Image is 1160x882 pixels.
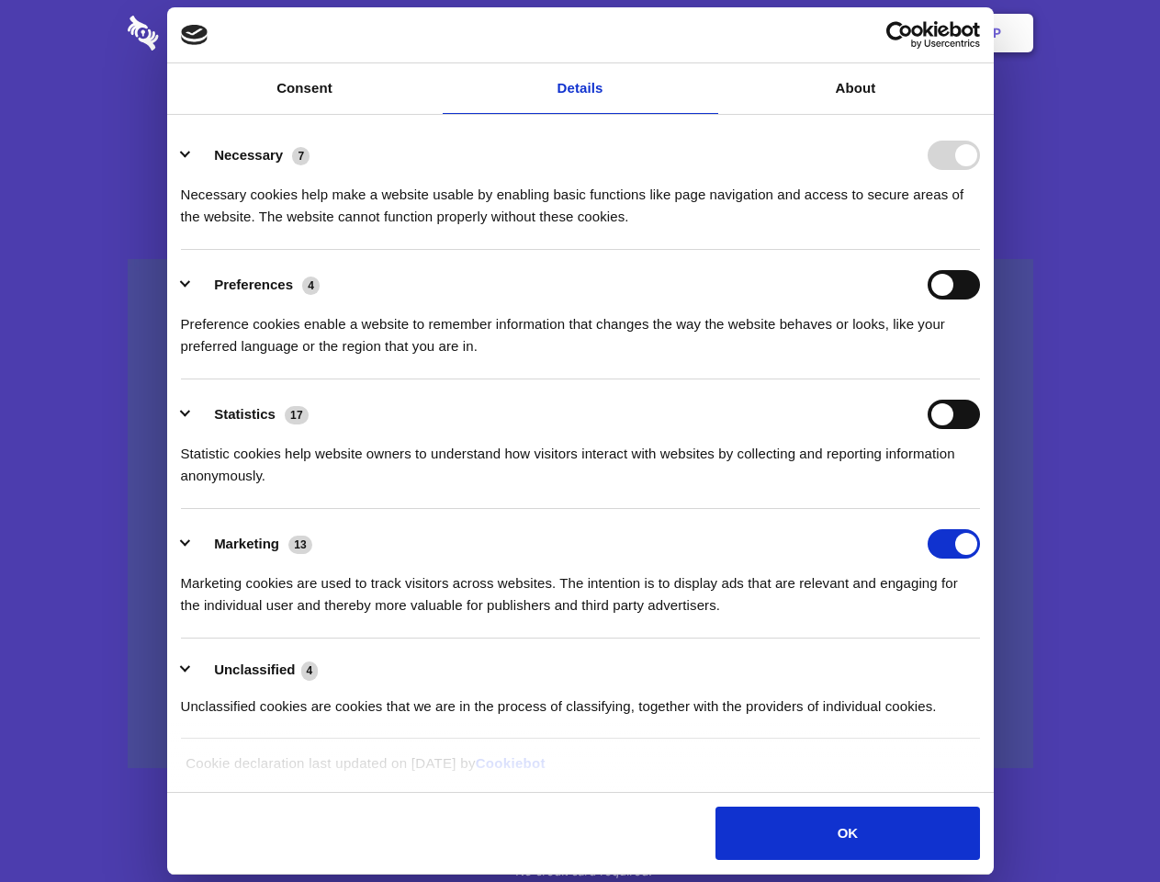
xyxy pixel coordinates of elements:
div: Marketing cookies are used to track visitors across websites. The intention is to display ads tha... [181,559,980,616]
img: logo-wordmark-white-trans-d4663122ce5f474addd5e946df7df03e33cb6a1c49d2221995e7729f52c070b2.svg [128,16,285,51]
label: Statistics [214,406,276,422]
button: Marketing (13) [181,529,324,559]
h1: Eliminate Slack Data Loss. [128,83,1033,149]
button: Necessary (7) [181,141,321,170]
button: Statistics (17) [181,400,321,429]
a: About [718,63,994,114]
div: Preference cookies enable a website to remember information that changes the way the website beha... [181,300,980,357]
img: logo [181,25,208,45]
span: 4 [301,661,319,680]
label: Preferences [214,277,293,292]
label: Marketing [214,536,279,551]
a: Contact [745,5,829,62]
div: Cookie declaration last updated on [DATE] by [172,752,988,788]
a: Wistia video thumbnail [128,259,1033,769]
button: Preferences (4) [181,270,332,300]
div: Unclassified cookies are cookies that we are in the process of classifying, together with the pro... [181,682,980,718]
div: Necessary cookies help make a website usable by enabling basic functions like page navigation and... [181,170,980,228]
span: 7 [292,147,310,165]
button: Unclassified (4) [181,659,330,682]
label: Necessary [214,147,283,163]
span: 17 [285,406,309,424]
a: Consent [167,63,443,114]
a: Usercentrics Cookiebot - opens in a new window [819,21,980,49]
a: Details [443,63,718,114]
span: 13 [288,536,312,554]
span: 4 [302,277,320,295]
a: Pricing [539,5,619,62]
a: Login [833,5,913,62]
iframe: Drift Widget Chat Controller [1068,790,1138,860]
a: Cookiebot [476,755,546,771]
div: Statistic cookies help website owners to understand how visitors interact with websites by collec... [181,429,980,487]
button: OK [715,807,979,860]
h4: Auto-redaction of sensitive data, encrypted data sharing and self-destructing private chats. Shar... [128,167,1033,228]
